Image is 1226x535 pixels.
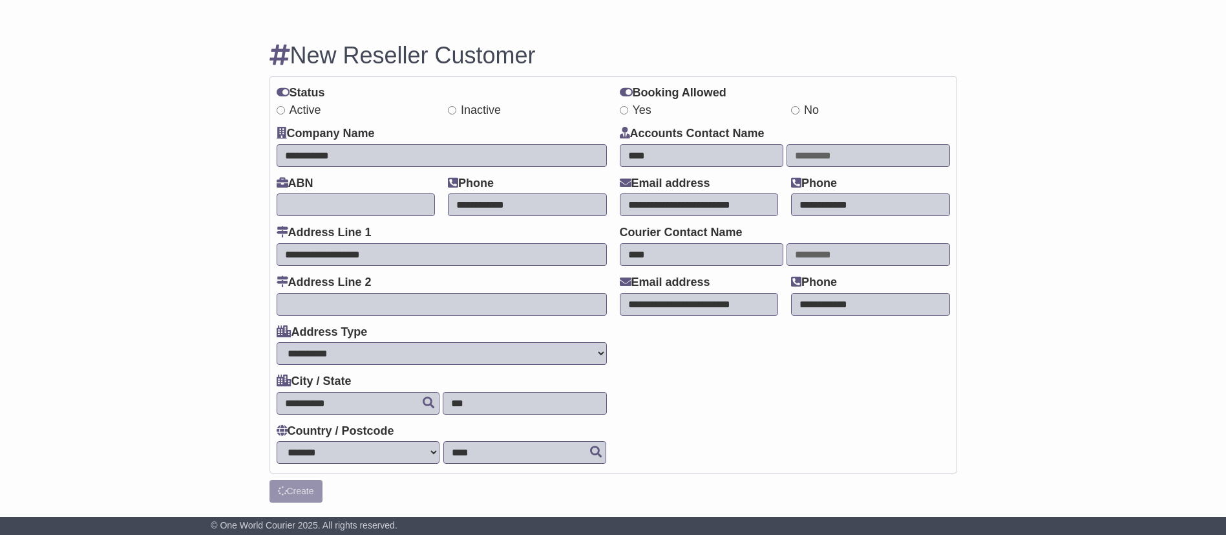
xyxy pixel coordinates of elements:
label: Phone [791,276,837,290]
span: © One World Courier 2025. All rights reserved. [211,520,397,530]
label: Yes [620,104,651,118]
input: No [791,106,799,115]
label: Inactive [448,104,501,118]
label: Email address [620,276,710,290]
label: Company Name [277,127,375,141]
button: Create [270,480,322,503]
label: ABN [277,177,313,191]
input: Inactive [448,106,456,115]
input: Active [277,106,285,115]
input: Yes [620,106,628,115]
label: Courier Contact Name [620,226,743,240]
label: Address Type [277,325,368,340]
label: Phone [448,177,494,191]
label: Phone [791,177,837,191]
label: Booking Allowed [620,86,726,100]
label: Address Line 2 [277,276,372,290]
label: Accounts Contact Name [620,127,765,141]
label: Email address [620,177,710,191]
label: City / State [277,375,352,389]
label: No [791,104,819,118]
label: Active [277,104,321,118]
h3: New Reseller Customer [270,43,957,69]
label: Status [277,86,325,100]
label: Address Line 1 [277,226,372,240]
label: Country / Postcode [277,424,394,439]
